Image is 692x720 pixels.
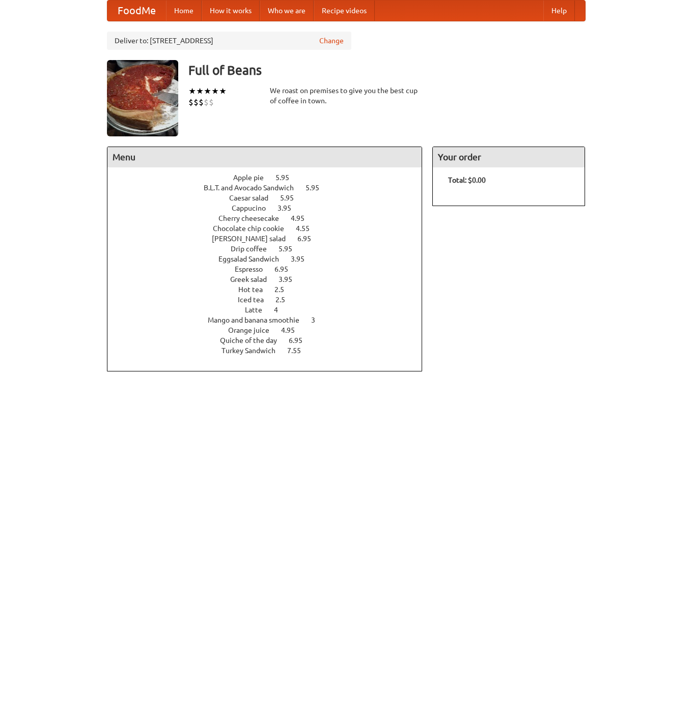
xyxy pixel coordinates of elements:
span: Cappucino [232,204,276,212]
li: ★ [188,85,196,97]
span: 5.95 [279,245,302,253]
h4: Your order [433,147,585,167]
li: ★ [219,85,227,97]
span: 3.95 [278,204,301,212]
a: Orange juice 4.95 [228,326,314,334]
a: Turkey Sandwich 7.55 [222,347,320,355]
a: Drip coffee 5.95 [231,245,311,253]
a: Greek salad 3.95 [230,275,311,283]
a: FoodMe [107,1,166,21]
span: Iced tea [238,296,274,304]
span: 6.95 [289,336,313,344]
span: 5.95 [306,184,329,192]
span: Eggsalad Sandwich [218,255,289,263]
span: 2.5 [275,296,295,304]
div: Deliver to: [STREET_ADDRESS] [107,32,351,50]
span: Quiche of the day [220,336,287,344]
a: Who we are [260,1,314,21]
div: We roast on premises to give you the best cup of coffee in town. [270,85,423,106]
a: [PERSON_NAME] salad 6.95 [212,235,330,243]
li: $ [193,97,199,108]
span: Latte [245,306,272,314]
a: How it works [202,1,260,21]
span: Chocolate chip cookie [213,224,294,233]
a: Iced tea 2.5 [238,296,304,304]
img: angular.jpg [107,60,178,136]
span: 6.95 [274,265,298,273]
span: [PERSON_NAME] salad [212,235,296,243]
a: Latte 4 [245,306,297,314]
span: 4.95 [291,214,315,222]
a: Apple pie 5.95 [233,174,308,182]
a: Mango and banana smoothie 3 [208,316,334,324]
a: Caesar salad 5.95 [229,194,313,202]
span: 4.95 [281,326,305,334]
span: Espresso [235,265,273,273]
li: ★ [204,85,211,97]
a: B.L.T. and Avocado Sandwich 5.95 [204,184,338,192]
a: Chocolate chip cookie 4.55 [213,224,328,233]
span: 3 [311,316,325,324]
span: Apple pie [233,174,274,182]
span: 5.95 [280,194,304,202]
li: $ [209,97,214,108]
li: $ [204,97,209,108]
a: Cherry cheesecake 4.95 [218,214,323,222]
a: Quiche of the day 6.95 [220,336,321,344]
span: 5.95 [275,174,299,182]
a: Recipe videos [314,1,375,21]
span: 2.5 [274,285,294,294]
a: Espresso 6.95 [235,265,307,273]
span: Cherry cheesecake [218,214,289,222]
li: $ [188,97,193,108]
span: Turkey Sandwich [222,347,286,355]
li: ★ [196,85,204,97]
span: Drip coffee [231,245,277,253]
span: 3.95 [291,255,315,263]
span: Greek salad [230,275,277,283]
span: Mango and banana smoothie [208,316,310,324]
a: Home [166,1,202,21]
span: 4.55 [296,224,320,233]
span: Orange juice [228,326,280,334]
a: Help [543,1,575,21]
span: Hot tea [238,285,273,294]
h4: Menu [107,147,422,167]
a: Hot tea 2.5 [238,285,303,294]
span: 7.55 [287,347,311,355]
li: ★ [211,85,219,97]
span: B.L.T. and Avocado Sandwich [204,184,304,192]
li: $ [199,97,204,108]
a: Cappucino 3.95 [232,204,310,212]
span: 3.95 [279,275,302,283]
a: Change [319,36,344,46]
a: Eggsalad Sandwich 3.95 [218,255,323,263]
span: 6.95 [297,235,321,243]
span: Caesar salad [229,194,279,202]
span: 4 [274,306,288,314]
h3: Full of Beans [188,60,586,80]
b: Total: $0.00 [448,176,486,184]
